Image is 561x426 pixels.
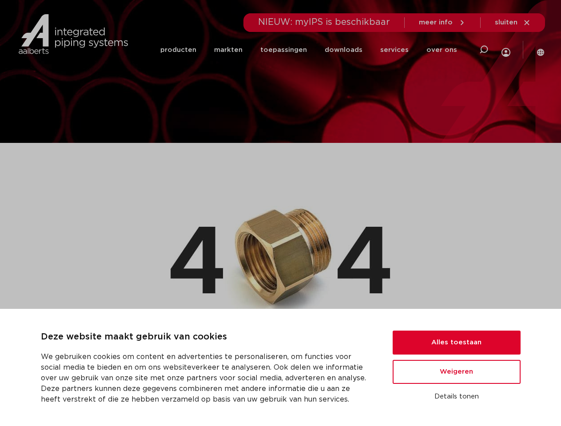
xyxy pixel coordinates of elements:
h1: Pagina niet gevonden [21,147,541,176]
a: sluiten [495,19,531,27]
a: downloads [325,32,362,68]
span: meer info [419,19,453,26]
div: my IPS [501,29,510,71]
a: markten [214,32,243,68]
p: We gebruiken cookies om content en advertenties te personaliseren, om functies voor social media ... [41,351,371,405]
button: Weigeren [393,360,521,384]
button: Alles toestaan [393,331,521,355]
a: meer info [419,19,466,27]
p: Deze website maakt gebruik van cookies [41,330,371,344]
span: sluiten [495,19,517,26]
span: NIEUW: myIPS is beschikbaar [258,18,390,27]
nav: Menu [160,32,457,68]
button: Details tonen [393,389,521,404]
a: over ons [426,32,457,68]
a: toepassingen [260,32,307,68]
a: producten [160,32,196,68]
a: services [380,32,409,68]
